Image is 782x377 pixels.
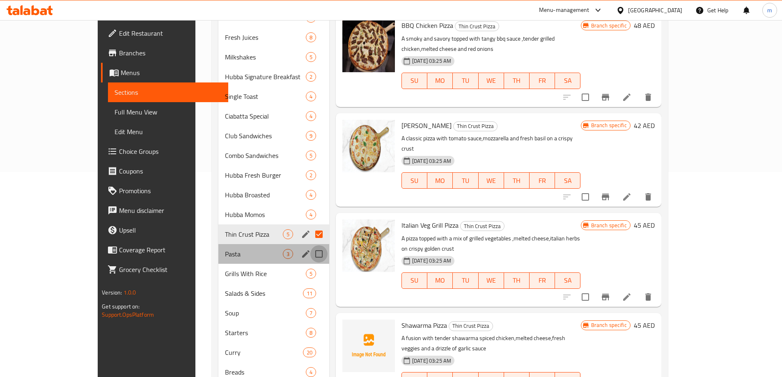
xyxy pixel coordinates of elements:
[456,75,475,87] span: TU
[628,6,682,15] div: [GEOGRAPHIC_DATA]
[479,172,504,189] button: WE
[533,274,552,286] span: FR
[507,175,526,187] span: TH
[504,272,530,289] button: TH
[225,347,303,357] span: Curry
[218,244,329,264] div: Pasta3edit
[225,170,305,180] span: Hubba Fresh Burger
[431,175,449,187] span: MO
[306,72,316,82] div: items
[634,120,655,131] h6: 42 AED
[577,89,594,106] span: Select to update
[401,172,427,189] button: SU
[533,175,552,187] span: FR
[504,172,530,189] button: TH
[306,73,316,81] span: 2
[401,133,581,154] p: A classic pizza with tomato sauce,mozzarella and fresh basil on a crispy crust
[306,329,316,337] span: 8
[409,357,454,365] span: [DATE] 03:25 AM
[225,52,305,62] span: Milkshakes
[225,91,305,101] span: Single Toast
[225,308,305,318] span: Soup
[102,301,140,312] span: Get support on:
[306,53,316,61] span: 5
[577,288,594,306] span: Select to update
[405,274,424,286] span: SU
[218,27,329,47] div: Fresh Juices8
[218,106,329,126] div: Ciabatta Special4
[115,127,222,137] span: Edit Menu
[453,172,478,189] button: TU
[507,75,526,87] span: TH
[455,22,499,31] span: Thin Crust Pizza
[218,47,329,67] div: Milkshakes5
[504,73,530,89] button: TH
[119,265,222,274] span: Grocery Checklist
[101,201,228,220] a: Menu disclaimer
[119,245,222,255] span: Coverage Report
[101,161,228,181] a: Coupons
[449,321,493,331] span: Thin Crust Pizza
[453,73,478,89] button: TU
[306,309,316,317] span: 7
[225,151,305,160] span: Combo Sandwiches
[409,157,454,165] span: [DATE] 03:25 AM
[119,28,222,38] span: Edit Restaurant
[342,120,395,172] img: Margherita Pizza
[101,220,228,240] a: Upsell
[306,210,316,219] div: items
[558,274,577,286] span: SA
[306,131,316,141] div: items
[225,367,305,377] span: Breads
[409,57,454,65] span: [DATE] 03:25 AM
[225,288,303,298] span: Salads & Sides
[401,19,453,32] span: BBQ Chicken Pizza
[596,187,615,207] button: Branch-specific-item
[456,274,475,286] span: TU
[306,191,316,199] span: 4
[108,102,228,122] a: Full Menu View
[225,210,305,219] span: Hubba Momos
[225,190,305,200] div: Hubba Broasted
[218,224,329,244] div: Thin Crust Pizza5edit
[121,68,222,78] span: Menus
[225,229,282,239] span: Thin Crust Pizza
[218,67,329,87] div: Hubba Signature Breakfast2
[405,75,424,87] span: SU
[306,367,316,377] div: items
[218,165,329,185] div: Hubba Fresh Burger2
[530,73,555,89] button: FR
[218,343,329,362] div: Curry20
[634,20,655,31] h6: 48 AED
[530,272,555,289] button: FR
[119,48,222,58] span: Branches
[453,121,498,131] div: Thin Crust Pizza
[101,181,228,201] a: Promotions
[558,75,577,87] span: SA
[101,63,228,82] a: Menus
[101,240,228,260] a: Coverage Report
[101,142,228,161] a: Choice Groups
[479,272,504,289] button: WE
[401,333,581,354] p: A fusion with tender shawarma spiced chicken,melted cheese,fresh veggies and a drizzle of garlic ...
[588,321,630,329] span: Branch specific
[577,188,594,206] span: Select to update
[306,151,316,160] div: items
[427,172,453,189] button: MO
[225,72,305,82] span: Hubba Signature Breakfast
[119,146,222,156] span: Choice Groups
[456,175,475,187] span: TU
[401,73,427,89] button: SU
[401,319,447,331] span: Shawarma Pizza
[342,320,395,372] img: Shawarma Pizza
[225,131,305,141] span: Club Sandwiches
[596,287,615,307] button: Branch-specific-item
[303,347,316,357] div: items
[303,349,316,356] span: 20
